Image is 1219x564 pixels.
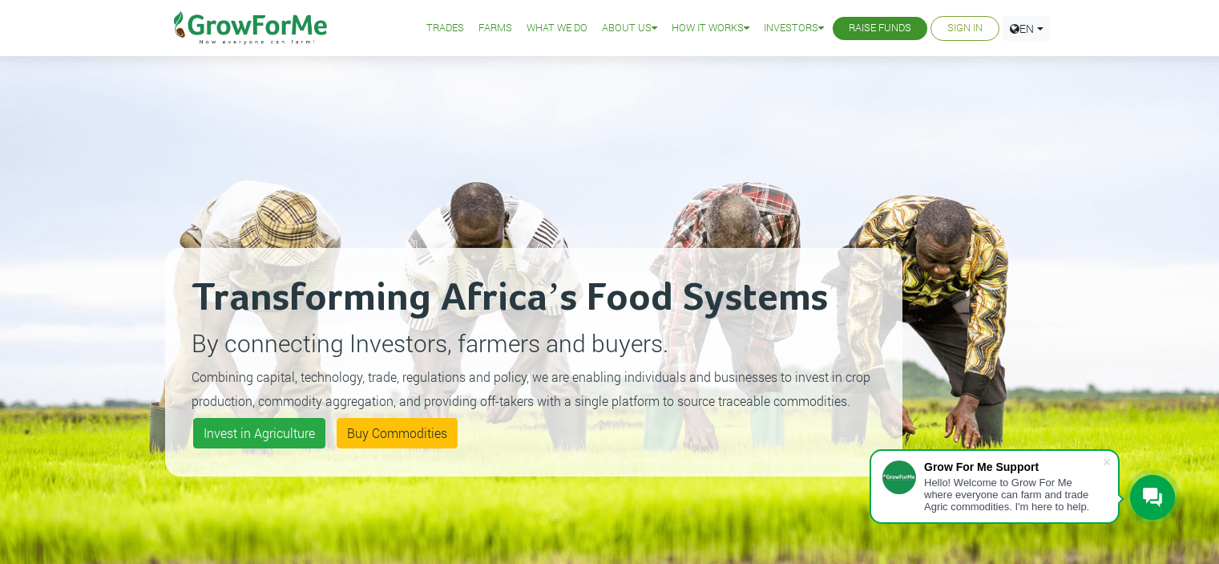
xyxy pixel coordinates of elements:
h2: Transforming Africa’s Food Systems [192,274,876,323]
div: Hello! Welcome to Grow For Me where everyone can farm and trade Agric commodities. I'm here to help. [924,477,1102,513]
p: By connecting Investors, farmers and buyers. [192,325,876,361]
a: Invest in Agriculture [193,418,325,448]
a: About Us [602,20,657,37]
a: Trades [426,20,464,37]
a: Buy Commodities [337,418,458,448]
a: Sign In [947,20,983,37]
small: Combining capital, technology, trade, regulations and policy, we are enabling individuals and bus... [192,368,870,409]
a: Raise Funds [849,20,911,37]
a: Investors [764,20,824,37]
a: Farms [478,20,512,37]
a: EN [1003,16,1051,41]
div: Grow For Me Support [924,461,1102,473]
a: How it Works [672,20,749,37]
a: What We Do [527,20,587,37]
